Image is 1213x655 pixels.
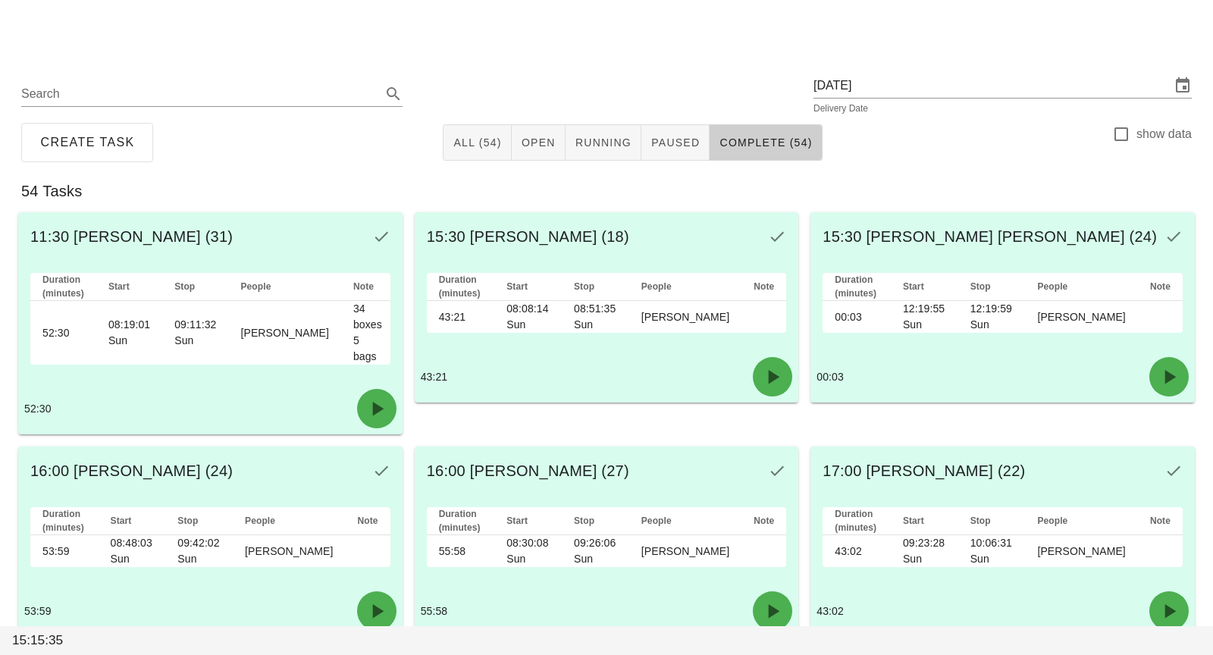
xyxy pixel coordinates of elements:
td: 08:08:14 Sun [494,301,562,333]
button: Open [512,124,566,161]
span: Create Task [39,136,135,149]
th: Stop [162,273,228,301]
th: Duration (minutes) [823,507,891,535]
th: People [1025,507,1137,535]
td: [PERSON_NAME] [629,535,741,567]
th: Duration (minutes) [427,273,495,301]
div: 52:30 [18,383,403,434]
div: Delivery Date [813,104,1192,113]
td: [PERSON_NAME] [1025,301,1137,333]
td: 52:30 [30,301,96,365]
td: 43:21 [427,301,495,333]
th: Start [99,507,166,535]
th: Note [741,273,786,301]
th: Start [891,507,958,535]
div: 54 Tasks [9,167,1204,215]
td: 08:19:01 Sun [96,301,162,365]
td: 12:19:55 Sun [891,301,958,333]
div: 15:30 [PERSON_NAME] (18) [415,212,799,261]
th: Start [891,273,958,301]
div: 16:00 [PERSON_NAME] (27) [415,447,799,495]
th: Stop [165,507,233,535]
div: 55:58 [415,585,799,637]
div: 15:15:35 [9,628,108,653]
span: Running [575,136,632,149]
button: All (54) [443,124,511,161]
th: Duration (minutes) [30,273,96,301]
td: 09:23:28 Sun [891,535,958,567]
td: [PERSON_NAME] [233,535,345,567]
td: 10:06:31 Sun [958,535,1026,567]
th: Note [741,507,786,535]
td: [PERSON_NAME] [1025,535,1137,567]
th: Start [494,507,562,535]
span: Paused [650,136,700,149]
td: [PERSON_NAME] [629,301,741,333]
th: Note [1138,273,1183,301]
label: show data [1136,127,1192,142]
th: People [1025,273,1137,301]
th: Note [346,507,390,535]
td: 34 boxes 5 bags [341,301,394,365]
th: Duration (minutes) [30,507,99,535]
th: People [228,273,340,301]
th: Stop [562,507,629,535]
button: Paused [641,124,710,161]
div: 15:30 [PERSON_NAME] [PERSON_NAME] (24) [810,212,1195,261]
td: 00:03 [823,301,891,333]
td: 43:02 [823,535,891,567]
th: Note [341,273,394,301]
th: Duration (minutes) [823,273,891,301]
td: 09:26:06 Sun [562,535,629,567]
button: Create Task [21,123,153,162]
th: Start [494,273,562,301]
td: 12:19:59 Sun [958,301,1026,333]
th: Note [1138,507,1183,535]
td: [PERSON_NAME] [228,301,340,365]
td: 08:51:35 Sun [562,301,629,333]
button: Running [566,124,641,161]
span: All (54) [453,136,501,149]
div: 00:03 [810,351,1195,403]
td: 55:58 [427,535,495,567]
div: 43:21 [415,351,799,403]
th: Start [96,273,162,301]
th: Stop [562,273,629,301]
button: Complete (54) [710,124,822,161]
th: People [629,507,741,535]
th: Duration (minutes) [427,507,495,535]
span: Complete (54) [719,136,812,149]
th: Stop [958,507,1026,535]
span: Open [521,136,556,149]
td: 53:59 [30,535,99,567]
div: 43:02 [810,585,1195,637]
div: 17:00 [PERSON_NAME] (22) [810,447,1195,495]
th: People [233,507,345,535]
td: 09:42:02 Sun [165,535,233,567]
td: 09:11:32 Sun [162,301,228,365]
td: 08:48:03 Sun [99,535,166,567]
th: Stop [958,273,1026,301]
div: 16:00 [PERSON_NAME] (24) [18,447,403,495]
td: 08:30:08 Sun [494,535,562,567]
div: 53:59 [18,585,403,637]
div: 11:30 [PERSON_NAME] (31) [18,212,403,261]
th: People [629,273,741,301]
